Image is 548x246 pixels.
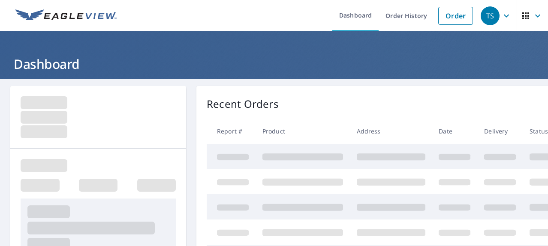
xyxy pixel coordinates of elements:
[350,119,432,144] th: Address
[15,9,117,22] img: EV Logo
[477,119,523,144] th: Delivery
[432,119,477,144] th: Date
[438,7,473,25] a: Order
[481,6,500,25] div: TS
[207,119,256,144] th: Report #
[207,96,279,112] p: Recent Orders
[10,55,538,73] h1: Dashboard
[256,119,350,144] th: Product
